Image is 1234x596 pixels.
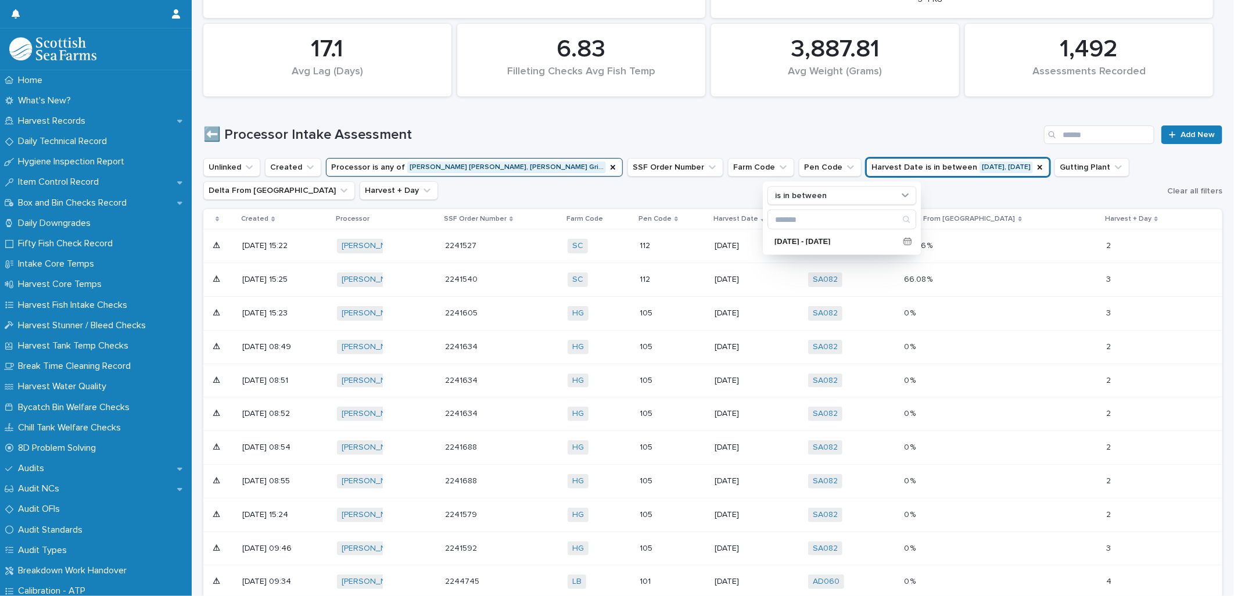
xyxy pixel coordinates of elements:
p: 105 [640,476,698,486]
p: 105 [640,510,698,520]
p: Fifty Fish Check Record [13,238,122,249]
p: 3 [1106,306,1113,318]
p: 2 [1106,440,1113,453]
a: HG [572,308,584,318]
div: 1,492 [985,35,1193,64]
p: 2241540 [445,272,480,285]
a: [PERSON_NAME] Fraserburgh [342,443,453,453]
a: [PERSON_NAME] Fraserburgh [342,476,453,486]
tr: ⚠︎⚠︎ [DATE] 08:52[PERSON_NAME] Fraserburgh 22416342241634 HG 105[DATE]SA082 0 %0 % 22 [203,397,1222,431]
p: Pen Code [638,213,672,225]
button: Processor [326,158,623,177]
p: 101 [640,577,698,587]
p: 0 % [905,508,919,520]
a: [PERSON_NAME] Grimsby [342,510,437,520]
img: mMrefqRFQpe26GRNOUkG [9,37,96,60]
a: HG [572,544,584,554]
p: 2241605 [445,306,480,318]
p: 2241634 [445,407,480,419]
tr: ⚠︎⚠︎ [DATE] 09:46[PERSON_NAME] Grimsby 22415922241592 HG 105[DATE]SA082 0 %0 % 33 [203,532,1222,565]
p: 0 % [905,306,919,318]
a: [PERSON_NAME] Fraserburgh [342,409,453,419]
a: SC [572,241,583,251]
div: 6.83 [477,35,686,64]
p: 105 [640,443,698,453]
div: Avg Weight (Grams) [731,66,939,90]
a: HG [572,342,584,352]
p: [DATE] [715,409,773,419]
p: [DATE] [715,510,773,520]
p: 2244745 [445,575,482,587]
tr: ⚠︎⚠︎ [DATE] 15:23[PERSON_NAME] Grimsby 22416052241605 HG 105[DATE]SA082 0 %0 % 33 [203,296,1222,330]
a: SA082 [813,376,838,386]
tr: ⚠︎⚠︎ [DATE] 08:54[PERSON_NAME] Fraserburgh 22416882241688 HG 105[DATE]SA082 0 %0 % 22 [203,431,1222,465]
p: What's New? [13,95,80,106]
div: [DATE] - [DATE] [767,233,916,250]
p: Audits [13,463,53,474]
a: [PERSON_NAME] Fraserburgh [342,577,453,587]
p: 0 % [905,575,919,587]
tr: ⚠︎⚠︎ [DATE] 15:25[PERSON_NAME] Grimsby 22415402241540 SC 112[DATE]SA082 66.08 %66.08 % 33 [203,263,1222,297]
button: Gutting Plant [1054,158,1129,177]
p: 66.08 % [905,272,935,285]
p: 2241579 [445,508,479,520]
p: Audit Types [13,545,76,556]
p: Harvest + Day [1105,213,1152,225]
a: HG [572,510,584,520]
p: ⚠︎ [213,272,223,285]
p: [DATE] 15:24 [242,510,300,520]
p: Daily Technical Record [13,136,116,147]
p: 8D Problem Solving [13,443,105,454]
a: Add New [1161,125,1222,144]
a: [PERSON_NAME] Grimsby [342,275,437,285]
p: 112 [640,241,698,251]
tr: ⚠︎⚠︎ [DATE] 08:55[PERSON_NAME] Fraserburgh 22416882241688 HG 105[DATE]SA082 0 %0 % 22 [203,464,1222,498]
p: Harvest Stunner / Bleed Checks [13,320,155,331]
tr: ⚠︎⚠︎ [DATE] 15:22[PERSON_NAME] Grimsby 22415272241527 SC 112[DATE]SA082 66.56 %66.56 % 22 [203,229,1222,263]
a: [PERSON_NAME] Fraserburgh [342,376,453,386]
p: ⚠︎ [213,474,223,486]
a: LB [572,577,582,587]
p: ⚠︎ [213,340,223,352]
p: Box and Bin Checks Record [13,198,136,209]
h1: ⬅️ Processor Intake Assessment [203,127,1039,143]
p: [DATE] [715,443,773,453]
p: [DATE] [715,577,773,587]
button: Delta From Yield [203,181,355,200]
a: SA082 [813,275,838,285]
p: ⚠︎ [213,575,223,587]
p: 0 % [905,407,919,419]
p: 0 % [905,541,919,554]
p: 105 [640,308,698,318]
button: Pen Code [799,158,862,177]
button: Created [265,158,321,177]
p: 105 [640,544,698,554]
p: ⚠︎ [213,306,223,318]
p: 2241634 [445,374,480,386]
p: Audit Standards [13,525,92,536]
p: [DATE] [715,376,773,386]
p: Chill Tank Welfare Checks [13,422,130,433]
input: Search [1044,125,1154,144]
a: SA082 [813,443,838,453]
p: Item Control Record [13,177,108,188]
p: [DATE] 09:46 [242,544,300,554]
p: Hygiene Inspection Report [13,156,134,167]
a: [PERSON_NAME] Grimsby [342,544,437,554]
div: Assessments Recorded [985,66,1193,90]
div: 3,887.81 [731,35,939,64]
p: [DATE] 08:52 [242,409,300,419]
p: Harvest Records [13,116,95,127]
p: 105 [640,342,698,352]
p: 0 % [905,374,919,386]
p: [DATE] [715,308,773,318]
p: 2 [1106,508,1113,520]
a: [PERSON_NAME] Grimsby [342,308,437,318]
button: Clear all filters [1163,182,1222,200]
p: [DATE] [715,342,773,352]
a: HG [572,476,584,486]
p: [DATE] 08:55 [242,476,300,486]
button: Farm Code [728,158,794,177]
p: [DATE] - [DATE] [774,238,899,245]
